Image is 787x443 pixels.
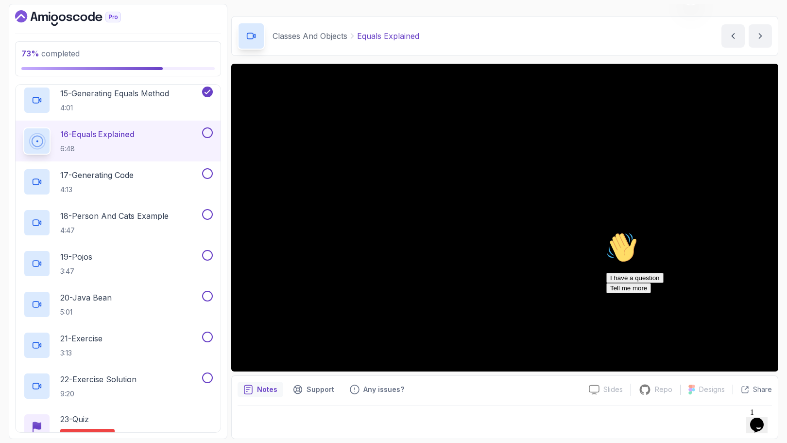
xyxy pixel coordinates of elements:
p: 18 - Person And Cats Example [60,210,169,222]
button: 20-Java Bean5:01 [23,291,213,318]
p: Classes And Objects [273,30,347,42]
span: quiz [96,431,109,439]
iframe: 15 - Equals Explained [231,64,778,372]
button: Feedback button [344,382,410,397]
p: Support [307,385,334,394]
span: 73 % [21,49,39,58]
p: 19 - Pojos [60,251,92,263]
p: 3:13 [60,348,103,358]
button: 19-Pojos3:47 [23,250,213,277]
p: 17 - Generating Code [60,169,134,181]
span: Hi! How can we help? [4,29,96,36]
p: Notes [257,385,277,394]
div: 👋Hi! How can we help?I have a questionTell me more [4,4,179,65]
button: 21-Exercise3:13 [23,332,213,359]
p: 15 - Generating Equals Method [60,88,169,99]
button: 16-Equals Explained6:48 [23,127,213,155]
p: 6:48 [60,144,135,154]
p: 23 - Quiz [60,413,89,425]
p: 16 - Equals Explained [60,128,135,140]
button: 15-Generating Equals Method4:01 [23,87,213,114]
iframe: chat widget [602,228,777,399]
a: Dashboard [15,10,143,26]
button: Support button [287,382,340,397]
img: :wave: [4,4,35,35]
iframe: chat widget [746,404,777,433]
p: 4:01 [60,103,169,113]
p: 5:01 [60,307,112,317]
p: Equals Explained [357,30,419,42]
p: 4:13 [60,185,134,195]
span: completed [21,49,80,58]
p: 20 - Java Bean [60,292,112,303]
p: 9:20 [60,389,137,399]
button: previous content [721,24,745,48]
p: 4:47 [60,226,169,235]
p: 3:47 [60,266,92,276]
button: 22-Exercise Solution9:20 [23,372,213,400]
p: 22 - Exercise Solution [60,373,137,385]
span: Required- [66,431,96,439]
p: 21 - Exercise [60,333,103,344]
p: Any issues? [363,385,404,394]
button: Tell me more [4,55,49,65]
button: I have a question [4,45,61,55]
button: 18-Person And Cats Example4:47 [23,209,213,236]
button: 17-Generating Code4:13 [23,168,213,195]
button: notes button [238,382,283,397]
button: next content [749,24,772,48]
button: 23-QuizRequired-quiz [23,413,213,441]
